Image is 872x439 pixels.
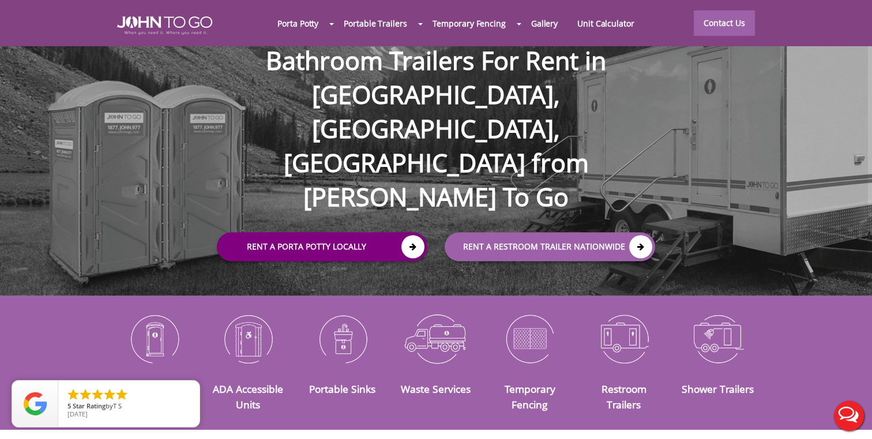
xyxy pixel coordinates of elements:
[268,11,328,36] a: Porta Potty
[567,11,644,36] a: Unit Calculator
[521,11,567,36] a: Gallery
[67,403,190,411] span: by
[210,308,287,369] img: ADA-Accessible-Units-icon_N.png
[91,388,104,401] li: 
[445,232,655,261] a: rent a RESTROOM TRAILER Nationwide
[116,308,193,369] img: Portable-Toilets-icon_N.png
[67,410,88,418] span: [DATE]
[103,388,116,401] li: 
[826,393,872,439] button: Live Chat
[205,6,667,214] h1: Bathroom Trailers For Rent in [GEOGRAPHIC_DATA], [GEOGRAPHIC_DATA], [GEOGRAPHIC_DATA] from [PERSO...
[682,382,754,396] a: Shower Trailers
[401,382,471,396] a: Waste Services
[217,232,427,261] a: Rent a Porta Potty Locally
[67,401,71,410] span: 5
[491,308,568,369] img: Temporary-Fencing-cion_N.png
[113,401,122,410] span: T S
[694,10,755,36] a: Contact Us
[679,308,756,369] img: Shower-Trailers-icon_N.png
[304,308,381,369] img: Portable-Sinks-icon_N.png
[115,388,129,401] li: 
[213,382,283,411] a: ADA Accessible Units
[398,308,475,369] img: Waste-Services-icon_N.png
[78,388,92,401] li: 
[24,392,47,415] img: Review Rating
[73,401,106,410] span: Star Rating
[505,382,555,411] a: Temporary Fencing
[602,382,647,411] a: Restroom Trailers
[423,11,516,36] a: Temporary Fencing
[585,308,662,369] img: Restroom-Trailers-icon_N.png
[309,382,375,396] a: Portable Sinks
[66,388,80,401] li: 
[117,16,212,35] img: JOHN to go
[334,11,416,36] a: Portable Trailers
